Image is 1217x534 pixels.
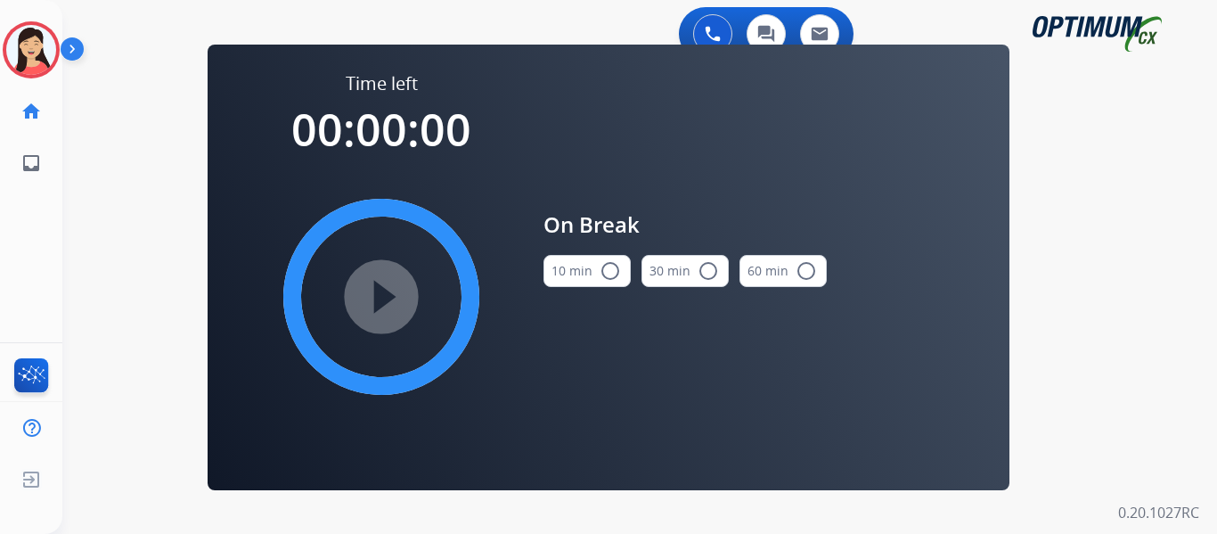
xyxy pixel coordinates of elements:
[600,260,621,282] mat-icon: radio_button_unchecked
[20,101,42,122] mat-icon: home
[739,255,827,287] button: 60 min
[641,255,729,287] button: 30 min
[6,25,56,75] img: avatar
[543,209,827,241] span: On Break
[20,152,42,174] mat-icon: inbox
[698,260,719,282] mat-icon: radio_button_unchecked
[1118,502,1199,523] p: 0.20.1027RC
[796,260,817,282] mat-icon: radio_button_unchecked
[291,99,471,160] span: 00:00:00
[543,255,631,287] button: 10 min
[346,71,418,96] span: Time left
